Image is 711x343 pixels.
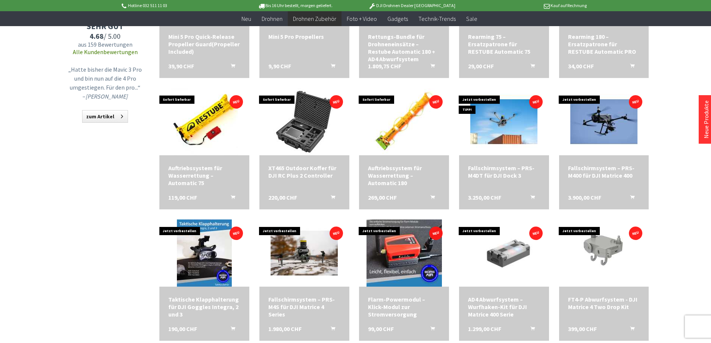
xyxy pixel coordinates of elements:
button: In den Warenkorb [222,194,240,203]
a: Drohnen Zubehör [288,11,342,26]
span: 190,00 CHF [168,325,197,333]
a: Mini 5 Pro Quick-Release Propeller Guard(Propeller Included) 39,90 CHF In den Warenkorb [168,33,240,55]
button: In den Warenkorb [521,62,539,72]
a: Rettungs-Bundle für Drohneneinsätze – Restube Automatic 180 + AD4 Abwurfsystem 1.809,75 CHF In de... [368,33,440,63]
img: Auftriebssystem für Wasserrettung – Automatic 180 [371,88,438,155]
button: In den Warenkorb [322,62,340,72]
img: Fallschirmsystem – PRS-M400 für DJI Matrice 400 [570,88,637,155]
a: FT4-P Abwurfsystem - DJI Matrice 4 Two Drop Kit 399,00 CHF In den Warenkorb [568,296,640,311]
span: 99,00 CHF [368,325,394,333]
span: Sale [466,15,477,22]
a: Taktische Klapphalterung für DJI Goggles Integra, 2 und 3 190,00 CHF In den Warenkorb [168,296,240,318]
button: In den Warenkorb [521,325,539,335]
a: Rearming 180 – Ersatzpatrone für RESTUBE Automatic PRO 34,00 CHF In den Warenkorb [568,33,640,55]
a: XT465 Outdoor Koffer für DJI RC Plus 2 Controller 220,00 CHF In den Warenkorb [268,164,340,179]
a: Auftriebssystem für Wasserrettung – Automatic 75 119,00 CHF In den Warenkorb [168,164,240,187]
div: Flarm-Powermodul – Klick-Modul zur Stromversorgung [368,296,440,318]
a: Fallschirmsystem – PRS-M400 für DJI Matrice 400 3.900,00 CHF In den Warenkorb [568,164,640,179]
a: Gadgets [382,11,413,26]
span: 34,00 CHF [568,62,594,70]
span: 269,00 CHF [368,194,397,201]
div: Rearming 75 – Ersatzpatrone für RESTUBE Automatic 75 [468,33,540,55]
span: 1.980,00 CHF [268,325,302,333]
button: In den Warenkorb [621,194,639,203]
button: In den Warenkorb [421,62,439,72]
a: Rearming 75 – Ersatzpatrone für RESTUBE Automatic 75 29,00 CHF In den Warenkorb [468,33,540,55]
button: In den Warenkorb [222,62,240,72]
div: Auftriebssystem für Wasserrettung – Automatic 180 [368,164,440,187]
button: In den Warenkorb [222,325,240,335]
a: zum Artikel [82,110,128,123]
div: XT465 Outdoor Koffer für DJI RC Plus 2 Controller [268,164,340,179]
span: Drohnen [262,15,283,22]
button: In den Warenkorb [322,325,340,335]
a: AD4 Abwurfsystem – Wurfhaken-Kit für DJI Matrice 400 Serie 1.299,00 CHF In den Warenkorb [468,296,540,318]
p: Bis 16 Uhr bestellt, morgen geliefert. [237,1,353,10]
em: [PERSON_NAME] [85,93,128,100]
span: 119,00 CHF [168,194,197,201]
p: „Hatte bisher die Mavic 3 Pro und bin nun auf die 4 Pro umgestiegen. Für den pro...“ – [68,65,143,101]
span: Drohnen Zubehör [293,15,336,22]
span: 29,00 CHF [468,62,494,70]
span: 3.250,00 CHF [468,194,501,201]
a: Fallschirmsystem – PRS-M4DT für DJI Dock 3 3.250,00 CHF In den Warenkorb [468,164,540,179]
div: FT4-P Abwurfsystem - DJI Matrice 4 Two Drop Kit [568,296,640,311]
div: Fallschirmsystem – PRS-M4S für DJI Matrice 4 Series [268,296,340,318]
p: Hotline 032 511 11 03 [121,1,237,10]
div: Mini 5 Pro Quick-Release Propeller Guard(Propeller Included) [168,33,240,55]
span: Gadgets [387,15,408,22]
a: Drohnen [256,11,288,26]
img: Taktische Klapphalterung für DJI Goggles Integra, 2 und 3 [177,219,232,287]
button: In den Warenkorb [521,194,539,203]
div: Taktische Klapphalterung für DJI Goggles Integra, 2 und 3 [168,296,240,318]
img: Fallschirmsystem – PRS-M4S für DJI Matrice 4 Series [271,219,338,287]
span: 399,00 CHF [568,325,597,333]
span: / 5.00 [66,31,144,41]
a: Flarm-Powermodul – Klick-Modul zur Stromversorgung 99,00 CHF In den Warenkorb [368,296,440,318]
div: Rettungs-Bundle für Drohneneinsätze – Restube Automatic 180 + AD4 Abwurfsystem [368,33,440,63]
span: 39,90 CHF [168,62,194,70]
span: 3.900,00 CHF [568,194,601,201]
img: FT4-P Abwurfsystem - DJI Matrice 4 Two Drop Kit [581,219,626,287]
a: Fallschirmsystem – PRS-M4S für DJI Matrice 4 Series 1.980,00 CHF In den Warenkorb [268,296,340,318]
button: In den Warenkorb [421,325,439,335]
img: Auftriebssystem für Wasserrettung – Automatic 75 [171,88,238,155]
a: Auftriebssystem für Wasserrettung – Automatic 180 269,00 CHF In den Warenkorb [368,164,440,187]
div: Fallschirmsystem – PRS-M400 für DJI Matrice 400 [568,164,640,179]
a: Neue Produkte [702,100,710,138]
button: In den Warenkorb [621,62,639,72]
a: Neu [236,11,256,26]
a: Sale [461,11,483,26]
span: 1.299,00 CHF [468,325,501,333]
div: Auftriebssystem für Wasserrettung – Automatic 75 [168,164,240,187]
img: Fallschirmsystem – PRS-M4DT für DJI Dock 3 [470,88,537,155]
div: Rearming 180 – Ersatzpatrone für RESTUBE Automatic PRO [568,33,640,55]
img: AD4 Abwurfsystem – Wurfhaken-Kit für DJI Matrice 400 Serie [459,222,549,284]
span: Technik-Trends [418,15,456,22]
img: Flarm-Powermodul – Klick-Modul zur Stromversorgung [367,219,442,287]
button: In den Warenkorb [421,194,439,203]
span: 220,00 CHF [268,194,297,201]
span: 9,90 CHF [268,62,291,70]
p: Kauf auf Rechnung [470,1,587,10]
img: XT465 Outdoor Koffer für DJI RC Plus 2 Controller [271,88,338,155]
p: DJI Drohnen Dealer [GEOGRAPHIC_DATA] [353,1,470,10]
span: 1.809,75 CHF [368,62,401,70]
a: Mini 5 Pro Propellers 9,90 CHF In den Warenkorb [268,33,340,40]
div: AD4 Abwurfsystem – Wurfhaken-Kit für DJI Matrice 400 Serie [468,296,540,318]
span: 4.68 [90,31,104,41]
button: In den Warenkorb [621,325,639,335]
div: Fallschirmsystem – PRS-M4DT für DJI Dock 3 [468,164,540,179]
div: Mini 5 Pro Propellers [268,33,340,40]
span: Neu [241,15,251,22]
button: In den Warenkorb [322,194,340,203]
a: Foto + Video [342,11,382,26]
a: Alle Kundenbewertungen [73,48,138,56]
a: Technik-Trends [413,11,461,26]
span: Foto + Video [347,15,377,22]
span: aus 159 Bewertungen [66,41,144,48]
